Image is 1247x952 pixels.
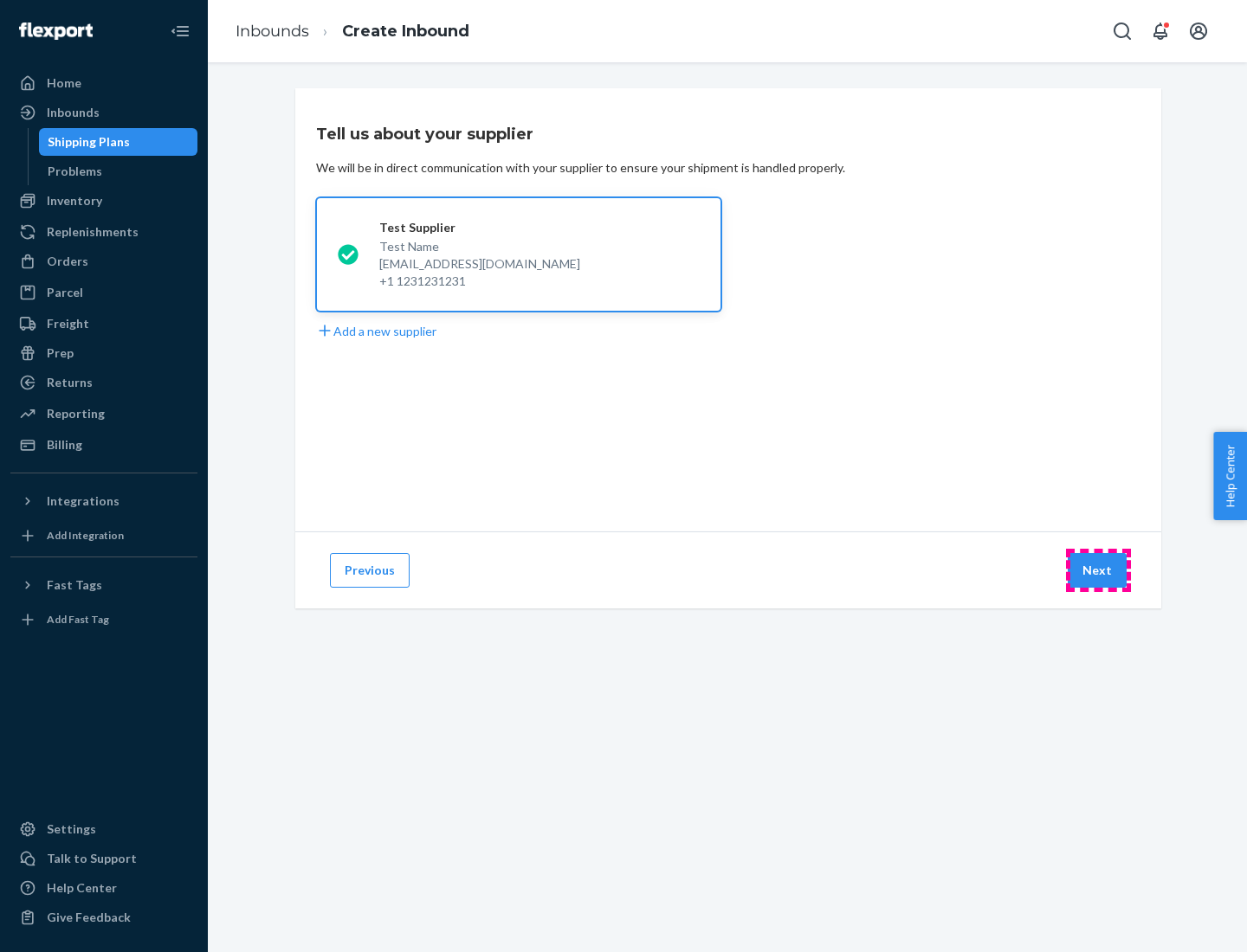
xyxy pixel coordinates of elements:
div: Shipping Plans [48,133,130,151]
div: Home [47,74,81,92]
img: Flexport logo [19,23,93,40]
div: Add Fast Tag [47,612,109,627]
div: Add Integration [47,528,124,543]
button: Give Feedback [10,904,197,931]
button: Fast Tags [10,571,197,599]
a: Freight [10,310,197,338]
a: Replenishments [10,218,197,246]
a: Add Integration [10,522,197,550]
a: Billing [10,431,197,459]
div: Problems [48,163,102,180]
a: Returns [10,369,197,396]
a: Parcel [10,279,197,306]
a: Create Inbound [342,22,469,41]
div: Replenishments [47,223,139,241]
div: Integrations [47,492,120,510]
button: Add a new supplier [316,322,436,340]
a: Home [10,69,197,97]
div: Billing [47,436,82,453]
div: Reporting [47,405,105,422]
div: Parcel [47,284,83,301]
div: Help Center [47,879,117,897]
a: Inventory [10,187,197,215]
div: Settings [47,820,96,838]
a: Settings [10,815,197,843]
a: Reporting [10,400,197,428]
a: Shipping Plans [39,128,198,156]
button: Open account menu [1181,14,1216,48]
a: Talk to Support [10,845,197,872]
div: Inventory [47,192,102,209]
button: Previous [330,553,410,588]
div: We will be in direct communication with your supplier to ensure your shipment is handled properly. [316,159,845,177]
button: Open notifications [1143,14,1178,48]
a: Inbounds [10,99,197,126]
button: Open Search Box [1105,14,1140,48]
button: Next [1068,553,1127,588]
button: Close Navigation [163,14,197,48]
a: Add Fast Tag [10,606,197,634]
div: Give Feedback [47,909,131,926]
a: Problems [39,158,198,185]
a: Prep [10,339,197,367]
div: Talk to Support [47,850,137,867]
div: Freight [47,315,89,332]
ol: breadcrumbs [222,6,483,57]
button: Help Center [1213,432,1247,520]
a: Help Center [10,874,197,902]
button: Integrations [10,487,197,515]
h3: Tell us about your supplier [316,123,533,145]
a: Inbounds [236,22,309,41]
div: Orders [47,253,88,270]
div: Fast Tags [47,576,102,594]
div: Prep [47,344,74,362]
div: Returns [47,374,93,391]
div: Inbounds [47,104,100,121]
a: Orders [10,248,197,275]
